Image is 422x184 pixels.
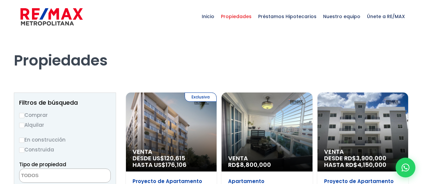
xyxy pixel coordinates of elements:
span: 8,800,000 [240,161,271,169]
span: RD$ [228,161,271,169]
input: Construida [19,147,24,153]
span: Nuestro equipo [320,7,364,26]
span: Préstamos Hipotecarios [255,7,320,26]
span: 176,106 [166,161,187,169]
span: DESDE US$ [133,155,210,168]
input: Alquilar [19,123,24,128]
span: Venta [133,148,210,155]
h2: Filtros de búsqueda [19,99,111,106]
span: Venta [228,155,306,162]
input: Comprar [19,113,24,118]
span: 120,615 [164,154,185,162]
label: En construcción [19,136,111,144]
span: Venta [324,148,402,155]
span: Tipo de propiedad [19,161,66,168]
span: HASTA RD$ [324,162,402,168]
span: Inicio [198,7,218,26]
span: 4,150,000 [357,161,386,169]
span: 3,900,000 [356,154,386,162]
h1: Propiedades [14,33,408,69]
span: DESDE RD$ [324,155,402,168]
span: Únete a RE/MAX [364,7,408,26]
span: Propiedades [218,7,255,26]
img: remax-metropolitana-logo [20,7,83,27]
textarea: Search [19,169,83,183]
label: Comprar [19,111,111,119]
label: Alquilar [19,121,111,129]
span: Exclusiva [185,92,217,102]
input: En construcción [19,138,24,143]
span: HASTA US$ [133,162,210,168]
label: Construida [19,145,111,154]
